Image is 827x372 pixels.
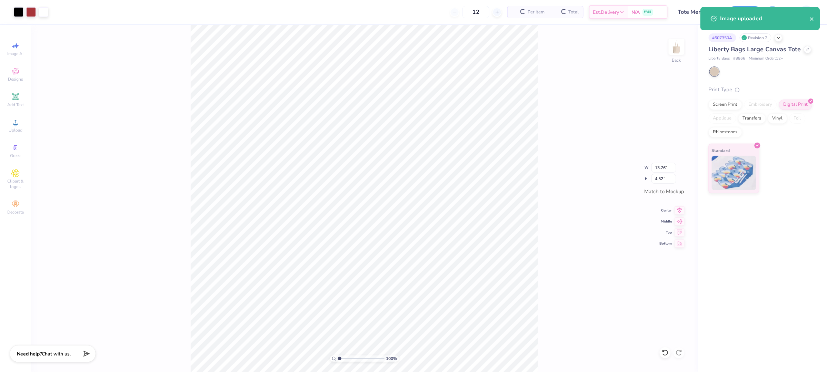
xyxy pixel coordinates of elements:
span: Image AI [8,51,24,56]
div: Foil [789,113,806,124]
div: Screen Print [709,100,742,110]
span: Upload [9,127,22,133]
div: # 507350A [709,33,736,42]
strong: Need help? [17,351,42,357]
span: Est. Delivery [593,9,619,16]
span: Greek [10,153,21,158]
span: Middle [660,219,672,224]
span: 100 % [386,355,397,362]
span: Decorate [7,209,24,215]
span: Center [660,208,672,213]
input: – – [462,6,489,18]
span: Top [660,230,672,235]
span: # 8866 [734,56,746,62]
div: Print Type [709,86,813,94]
div: Back [672,57,681,63]
div: Digital Print [779,100,813,110]
input: Untitled Design [673,5,724,19]
img: Standard [712,156,756,190]
div: Image uploaded [720,14,810,23]
span: Total [569,9,579,16]
button: close [810,14,815,23]
div: Revision 2 [740,33,771,42]
div: Rhinestones [709,127,742,137]
span: N/A [632,9,640,16]
span: Per Item [528,9,545,16]
span: Minimum Order: 12 + [749,56,784,62]
span: Liberty Bags [709,56,730,62]
span: Liberty Bags Large Canvas Tote [709,45,801,53]
div: Vinyl [768,113,787,124]
span: Standard [712,147,730,154]
span: Bottom [660,241,672,246]
span: Add Text [7,102,24,107]
div: Applique [709,113,736,124]
span: FREE [644,10,651,14]
div: Transfers [738,113,766,124]
div: Embroidery [744,100,777,110]
span: Chat with us. [42,351,71,357]
span: Clipart & logos [3,178,28,189]
img: Back [670,40,684,54]
span: Designs [8,76,23,82]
